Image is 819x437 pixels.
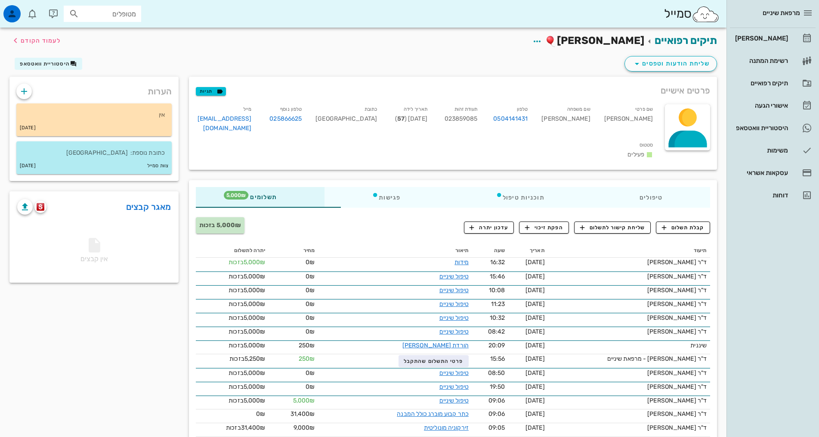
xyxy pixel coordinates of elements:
[229,397,244,404] span: בזכות
[488,342,505,349] span: 20:09
[647,287,707,294] span: ד"ר [PERSON_NAME]
[488,369,505,377] span: 08:50
[199,313,265,322] div: 5,000₪
[198,115,252,132] a: [EMAIL_ADDRESS][DOMAIN_NAME]
[662,224,705,231] span: קבלת תשלום
[692,6,720,23] img: SmileCloud logo
[306,300,315,308] span: 0₪
[488,424,505,431] span: 09:05
[439,369,469,377] a: טיפול שיניים
[20,123,36,133] small: [DATE]
[647,259,707,266] span: ד"ר [PERSON_NAME]
[199,368,265,378] div: 5,000₪
[733,125,788,131] div: היסטוריית וואטסאפ
[525,342,545,349] span: [DATE]
[199,272,265,281] div: 5,000₪
[490,273,505,280] span: 15:46
[470,224,508,231] span: עדכון יתרה
[306,383,315,390] span: 0₪
[147,161,168,171] small: צוות סמייל
[318,244,472,258] th: תיאור
[557,34,644,47] span: [PERSON_NAME]
[733,57,788,64] div: רשימת המתנה
[525,259,545,266] span: [DATE]
[199,396,265,405] div: 5,000₪
[597,103,660,138] div: [PERSON_NAME]
[730,73,816,94] a: תיקים רפואיים
[490,383,505,390] span: 19:50
[730,50,816,71] a: רשימת המתנה
[229,314,244,322] span: בזכות
[647,397,707,404] span: ד"ר [PERSON_NAME]
[661,84,710,97] span: פרטים אישיים
[647,314,707,322] span: ד"ר [PERSON_NAME]
[269,244,318,258] th: מחיר
[730,28,816,49] a: [PERSON_NAME]
[574,222,651,234] button: שליחת קישור לתשלום
[694,247,707,253] span: תיעוד
[439,273,469,280] a: טיפול שיניים
[9,77,179,102] div: הערות
[402,342,469,349] a: הורדת [PERSON_NAME]
[229,369,244,377] span: בזכות
[226,424,241,431] span: בזכות
[10,33,61,48] button: לעמוד הקודם
[635,106,653,112] small: שם פרטי
[508,244,548,258] th: תאריך
[733,35,788,42] div: [PERSON_NAME]
[647,424,707,431] span: ד"ר [PERSON_NAME]
[325,187,448,208] div: פגישות
[448,187,592,208] div: תוכניות טיפול
[306,287,315,294] span: 0₪
[493,114,528,124] a: 0504141431
[664,5,720,23] div: סמייל
[525,328,545,335] span: [DATE]
[525,424,545,431] span: [DATE]
[291,410,315,418] span: 31,400₪
[200,87,222,95] span: תגיות
[439,287,469,294] a: טיפול שיניים
[490,355,505,362] span: 15:56
[647,328,707,335] span: ד"ר [PERSON_NAME]
[199,382,265,391] div: 5,000₪
[445,115,478,122] span: 023859085
[199,341,265,350] div: 5,000₪
[733,192,788,199] div: דוחות
[404,106,427,112] small: תאריך לידה
[627,151,644,158] span: פעילים
[490,314,505,322] span: 10:32
[126,200,171,214] a: מאגר קבצים
[269,114,302,124] a: 025866625
[647,410,707,418] span: ד"ר [PERSON_NAME]
[690,342,707,349] span: שיננית
[530,247,545,253] span: תאריך
[199,409,265,418] div: 0₪
[306,273,315,280] span: 0₪
[424,424,469,431] a: זירקוניה מונוליטית
[243,106,251,112] small: מייל
[399,355,469,367] button: פרטי התשלום שהתקבל
[229,259,244,266] span: בזכות
[397,115,405,122] strong: 57
[23,148,165,158] p: כתובת נוספת: [GEOGRAPHIC_DATA]
[655,34,717,47] a: תיקים רפואיים
[472,244,508,258] th: שעה
[439,397,469,404] a: טיפול שיניים
[306,314,315,322] span: 0₪
[199,423,265,432] div: 31,400₪
[494,247,505,253] span: שעה
[306,328,315,335] span: 0₪
[525,224,563,231] span: הפקת זיכוי
[303,247,315,253] span: מחיר
[294,424,315,431] span: 9,000₪
[647,369,707,377] span: ד"ר [PERSON_NAME]
[455,247,469,253] span: תיאור
[20,61,70,67] span: היסטוריית וואטסאפ
[229,300,244,308] span: בזכות
[733,102,788,109] div: אישורי הגעה
[34,201,46,213] button: scanora logo
[229,355,244,362] span: בזכות
[454,259,469,266] a: מידות
[464,222,514,234] button: עדכון יתרה
[525,287,545,294] span: [DATE]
